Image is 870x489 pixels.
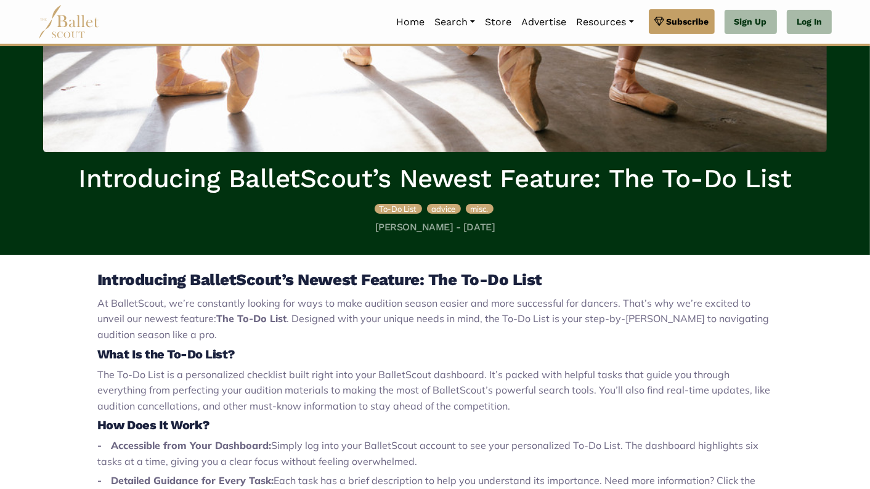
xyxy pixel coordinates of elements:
[391,9,429,35] a: Home
[516,9,571,35] a: Advertise
[427,202,463,214] a: advice
[216,312,287,325] strong: The To-Do List
[97,270,542,289] strong: Introducing BalletScout’s Newest Feature: The To-Do List
[97,474,274,487] strong: - Detailed Guidance for Every Task:
[97,439,271,451] strong: - Accessible from Your Dashboard:
[97,312,769,341] span: . Designed with your unique needs in mind, the To-Do List is your step-by-[PERSON_NAME] to naviga...
[649,9,715,34] a: Subscribe
[97,418,210,432] strong: How Does It Work?
[787,10,832,34] a: Log In
[667,15,709,28] span: Subscribe
[97,368,770,412] span: The To-Do List is a personalized checklist built right into your BalletScout dashboard. It’s pack...
[654,15,664,28] img: gem.svg
[466,202,494,214] a: misc.
[43,162,827,196] h1: Introducing BalletScout’s Newest Feature: The To-Do List
[375,202,425,214] a: To-Do List
[480,9,516,35] a: Store
[43,221,827,234] h5: [PERSON_NAME] - [DATE]
[432,204,456,214] span: advice
[380,204,417,214] span: To-Do List
[429,9,480,35] a: Search
[571,9,638,35] a: Resources
[97,297,750,325] span: At BalletScout, we’re constantly looking for ways to make audition season easier and more success...
[725,10,777,34] a: Sign Up
[471,204,489,214] span: misc.
[97,347,235,362] strong: What Is the To-Do List?
[97,439,758,467] span: Simply log into your BalletScout account to see your personalized To-Do List. The dashboard highl...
